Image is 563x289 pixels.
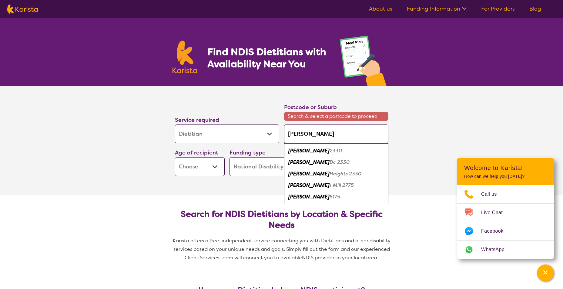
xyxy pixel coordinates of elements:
em: [PERSON_NAME] [288,182,330,188]
label: Funding type [230,149,266,156]
div: Channel Menu [457,158,554,259]
ul: Choose channel [457,185,554,259]
a: About us [369,5,392,12]
input: Type [284,125,388,143]
p: How can we help you [DATE]? [464,174,547,179]
em: [PERSON_NAME] [288,194,330,200]
div: Singleton Heights 2330 [287,168,385,180]
h1: Find NDIS Dietitians with Availability Near You [207,46,327,70]
em: 2330 [330,148,342,154]
span: WhatsApp [481,245,512,254]
em: [PERSON_NAME] [288,171,330,177]
img: dietitian [338,33,391,86]
span: NDIS [302,254,313,261]
label: Service required [175,116,219,124]
span: Facebook [481,227,511,236]
span: Search & select a postcode to proceed [284,112,388,121]
span: in your local area. [337,254,378,261]
em: [PERSON_NAME] [288,148,330,154]
em: s Mill 2775 [330,182,354,188]
span: Call us [481,190,504,199]
div: Singleton Dc 2330 [287,157,385,168]
img: Karista logo [7,5,38,14]
a: Funding Information [407,5,467,12]
span: Karista offers a free, independent service connecting you with Dietitians and other disability se... [173,238,392,261]
span: providers [315,254,337,261]
div: Singleton 2330 [287,145,385,157]
div: Singletons Mill 2775 [287,180,385,191]
span: Live Chat [481,208,510,217]
em: [PERSON_NAME] [288,159,330,165]
em: 6175 [330,194,340,200]
h2: Welcome to Karista! [464,164,547,171]
a: Blog [529,5,541,12]
a: For Providers [481,5,515,12]
div: Singleton 6175 [287,191,385,203]
img: Karista logo [173,41,197,73]
em: Heights 2330 [330,171,361,177]
a: Web link opens in a new tab. [457,241,554,259]
button: Channel Menu [537,264,554,281]
label: Postcode or Suburb [284,104,337,111]
label: Age of recipient [175,149,218,156]
em: Dc 2330 [330,159,350,165]
h2: Search for NDIS Dietitians by Location & Specific Needs [180,209,384,231]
